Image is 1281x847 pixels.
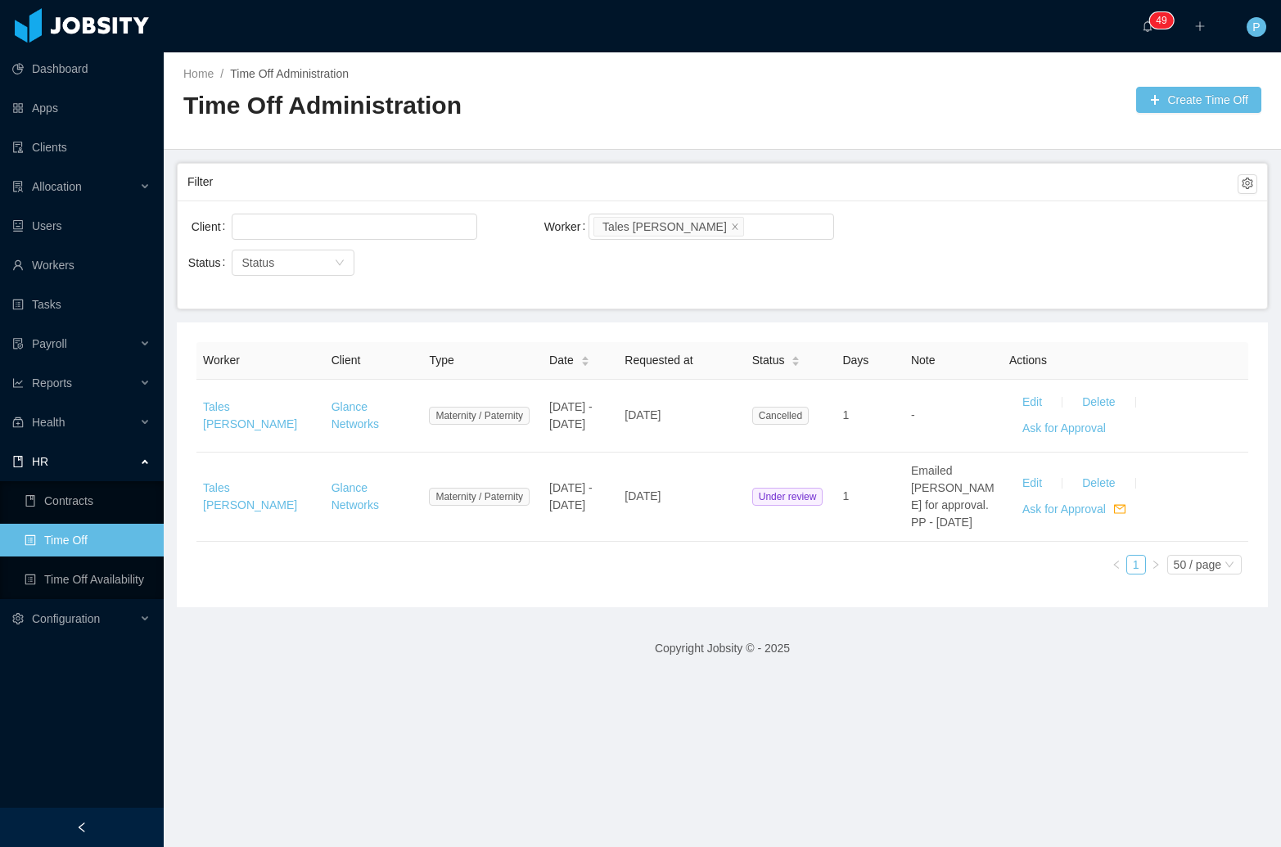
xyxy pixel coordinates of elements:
i: icon: caret-down [792,360,801,365]
span: Under review [752,488,823,506]
input: Worker [747,217,756,237]
a: Tales [PERSON_NAME] [203,400,297,430]
div: Filter [187,167,1238,197]
span: 1 [842,408,849,421]
span: - [911,408,915,421]
span: Payroll [32,337,67,350]
li: Previous Page [1107,555,1126,574]
span: Status [241,256,274,269]
a: icon: profileTime Off [25,524,151,556]
label: Client [192,220,232,233]
i: icon: right [1151,560,1161,570]
span: Health [32,416,65,429]
span: 1 [842,489,849,502]
button: icon: plusCreate Time Off [1136,87,1261,113]
button: Ask for Approval [1009,416,1119,442]
a: icon: profileTime Off Availability [25,563,151,596]
i: icon: setting [12,613,24,624]
i: icon: down [1225,560,1234,571]
span: Requested at [625,354,692,367]
span: Cancelled [752,407,809,425]
span: Maternity / Paternity [429,407,530,425]
i: icon: bell [1142,20,1153,32]
span: [DATE] - [DATE] [549,481,593,511]
span: Date [549,352,574,369]
button: Ask for Approvalmail [1009,497,1139,523]
footer: Copyright Jobsity © - 2025 [164,620,1281,677]
a: 1 [1127,556,1145,574]
span: [DATE] [625,408,661,421]
button: icon: setting [1238,174,1257,194]
h2: Time Off Administration [183,89,723,123]
i: icon: caret-up [580,354,589,358]
div: 50 / page [1174,556,1221,574]
span: Allocation [32,180,82,193]
a: icon: profileTasks [12,288,151,321]
a: icon: auditClients [12,131,151,164]
span: Client [332,354,361,367]
div: Sort [580,354,590,365]
i: icon: plus [1194,20,1206,32]
div: Sort [791,354,801,365]
span: HR [32,455,48,468]
p: 9 [1161,12,1167,29]
span: / [220,67,223,80]
span: Configuration [32,612,100,625]
i: icon: caret-down [580,360,589,365]
i: icon: left [1112,560,1121,570]
a: icon: appstoreApps [12,92,151,124]
i: icon: file-protect [12,338,24,349]
a: Time Off Administration [230,67,349,80]
i: icon: solution [12,181,24,192]
li: Tales Marinho Godois [593,217,744,237]
li: 1 [1126,555,1146,574]
a: icon: robotUsers [12,209,151,242]
i: icon: book [12,456,24,467]
span: [DATE] [625,489,661,502]
span: Actions [1009,354,1047,367]
span: Emailed [PERSON_NAME] for approval. PP - [DATE] [911,464,995,529]
li: Next Page [1146,555,1166,574]
button: Edit [1009,471,1055,497]
a: icon: pie-chartDashboard [12,52,151,85]
span: Status [752,352,785,369]
a: Home [183,67,214,80]
button: Delete [1069,390,1128,416]
i: icon: caret-up [792,354,801,358]
span: Note [911,354,936,367]
a: Glance Networks [332,400,379,430]
span: [DATE] - [DATE] [549,400,593,430]
i: icon: down [335,258,345,269]
span: Type [429,354,453,367]
span: Reports [32,376,72,390]
label: Worker [544,220,593,233]
i: icon: line-chart [12,377,24,389]
i: icon: close [731,222,739,232]
a: icon: bookContracts [25,484,151,517]
label: Status [188,256,232,269]
a: Glance Networks [332,481,379,511]
input: Client [237,217,246,237]
span: Maternity / Paternity [429,488,530,506]
a: Tales [PERSON_NAME] [203,481,297,511]
i: icon: medicine-box [12,417,24,428]
p: 4 [1156,12,1161,29]
button: Edit [1009,390,1055,416]
span: Worker [203,354,240,367]
span: Days [842,354,868,367]
sup: 49 [1149,12,1173,29]
div: Tales [PERSON_NAME] [602,218,727,236]
a: icon: userWorkers [12,249,151,282]
span: P [1252,17,1260,37]
button: Delete [1069,471,1128,497]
